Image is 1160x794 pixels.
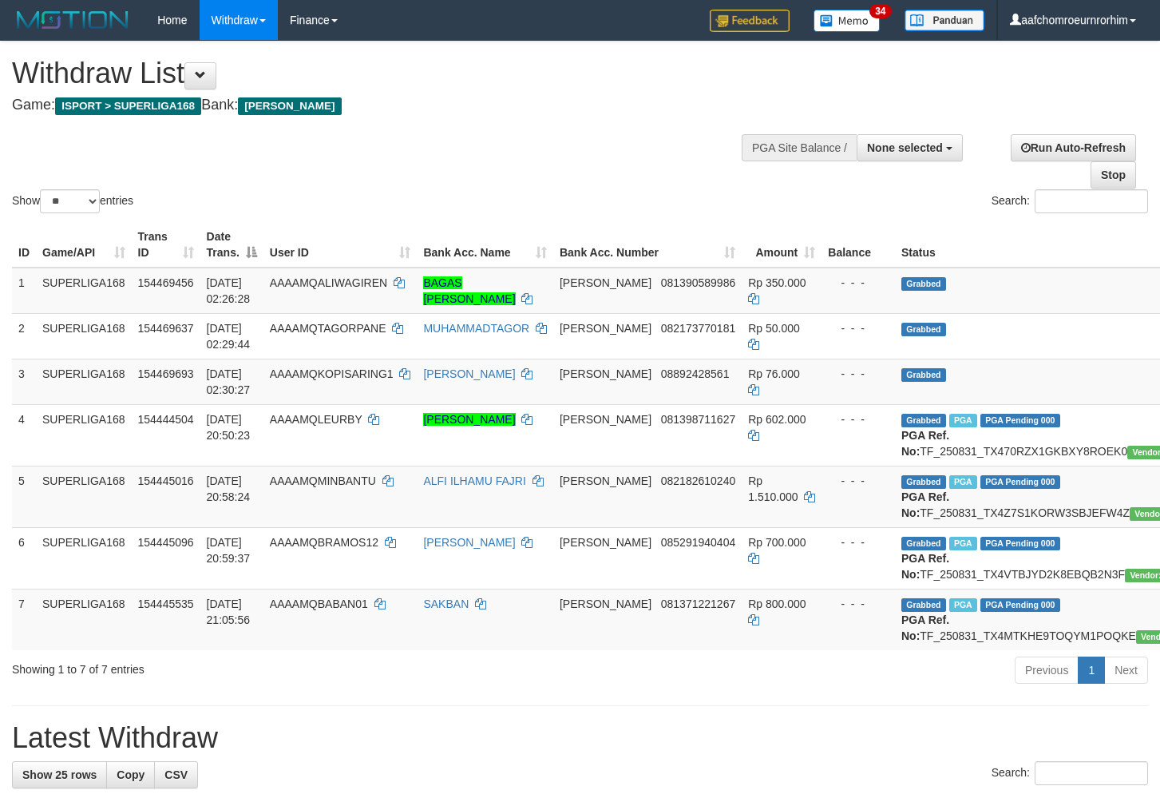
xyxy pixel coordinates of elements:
[822,222,895,268] th: Balance
[417,222,553,268] th: Bank Acc. Name: activate to sort column ascending
[36,222,132,268] th: Game/API: activate to sort column ascending
[423,474,525,487] a: ALFI ILHAMU FAJRI
[138,474,194,487] span: 154445016
[560,597,651,610] span: [PERSON_NAME]
[748,413,806,426] span: Rp 602.000
[12,313,36,359] td: 2
[828,411,889,427] div: - - -
[12,58,758,89] h1: Withdraw List
[828,275,889,291] div: - - -
[1078,657,1105,684] a: 1
[560,536,651,549] span: [PERSON_NAME]
[36,527,132,589] td: SUPERLIGA168
[748,367,800,380] span: Rp 76.000
[207,322,251,351] span: [DATE] 02:29:44
[263,222,418,268] th: User ID: activate to sort column ascending
[154,761,198,788] a: CSV
[857,134,963,161] button: None selected
[1035,189,1148,213] input: Search:
[901,323,946,336] span: Grabbed
[901,490,949,519] b: PGA Ref. No:
[423,322,529,335] a: MUHAMMADTAGOR
[164,768,188,781] span: CSV
[36,313,132,359] td: SUPERLIGA168
[553,222,742,268] th: Bank Acc. Number: activate to sort column ascending
[828,596,889,612] div: - - -
[423,367,515,380] a: [PERSON_NAME]
[12,527,36,589] td: 6
[106,761,155,788] a: Copy
[138,536,194,549] span: 154445096
[207,597,251,626] span: [DATE] 21:05:56
[710,10,790,32] img: Feedback.jpg
[270,367,394,380] span: AAAAMQKOPISARING1
[661,536,735,549] span: Copy 085291940404 to clipboard
[270,536,378,549] span: AAAAMQBRAMOS12
[270,597,368,610] span: AAAAMQBABAN01
[748,322,800,335] span: Rp 50.000
[207,536,251,565] span: [DATE] 20:59:37
[138,276,194,289] span: 154469456
[661,322,735,335] span: Copy 082173770181 to clipboard
[207,413,251,442] span: [DATE] 20:50:23
[901,598,946,612] span: Grabbed
[1015,657,1079,684] a: Previous
[12,8,133,32] img: MOTION_logo.png
[748,276,806,289] span: Rp 350.000
[207,474,251,503] span: [DATE] 20:58:24
[992,189,1148,213] label: Search:
[117,768,145,781] span: Copy
[661,276,735,289] span: Copy 081390589986 to clipboard
[12,466,36,527] td: 5
[270,276,387,289] span: AAAAMQALIWAGIREN
[949,475,977,489] span: Marked by aafheankoy
[560,322,651,335] span: [PERSON_NAME]
[22,768,97,781] span: Show 25 rows
[901,414,946,427] span: Grabbed
[207,276,251,305] span: [DATE] 02:26:28
[36,404,132,466] td: SUPERLIGA168
[423,597,469,610] a: SAKBAN
[742,222,822,268] th: Amount: activate to sort column ascending
[867,141,943,154] span: None selected
[12,655,471,677] div: Showing 1 to 7 of 7 entries
[992,761,1148,785] label: Search:
[980,414,1060,427] span: PGA Pending
[12,589,36,650] td: 7
[901,368,946,382] span: Grabbed
[12,189,133,213] label: Show entries
[1091,161,1136,189] a: Stop
[742,134,857,161] div: PGA Site Balance /
[748,597,806,610] span: Rp 800.000
[36,589,132,650] td: SUPERLIGA168
[661,413,735,426] span: Copy 081398711627 to clipboard
[828,366,889,382] div: - - -
[901,277,946,291] span: Grabbed
[423,276,515,305] a: BAGAS [PERSON_NAME]
[36,359,132,404] td: SUPERLIGA168
[138,597,194,610] span: 154445535
[748,474,798,503] span: Rp 1.510.000
[36,466,132,527] td: SUPERLIGA168
[12,268,36,314] td: 1
[12,222,36,268] th: ID
[270,474,376,487] span: AAAAMQMINBANTU
[1011,134,1136,161] a: Run Auto-Refresh
[748,536,806,549] span: Rp 700.000
[901,613,949,642] b: PGA Ref. No:
[560,474,651,487] span: [PERSON_NAME]
[901,552,949,581] b: PGA Ref. No:
[423,413,515,426] a: [PERSON_NAME]
[814,10,881,32] img: Button%20Memo.svg
[828,320,889,336] div: - - -
[560,413,651,426] span: [PERSON_NAME]
[901,429,949,458] b: PGA Ref. No:
[828,534,889,550] div: - - -
[12,722,1148,754] h1: Latest Withdraw
[200,222,263,268] th: Date Trans.: activate to sort column descending
[238,97,341,115] span: [PERSON_NAME]
[661,367,730,380] span: Copy 08892428561 to clipboard
[560,276,651,289] span: [PERSON_NAME]
[36,268,132,314] td: SUPERLIGA168
[12,359,36,404] td: 3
